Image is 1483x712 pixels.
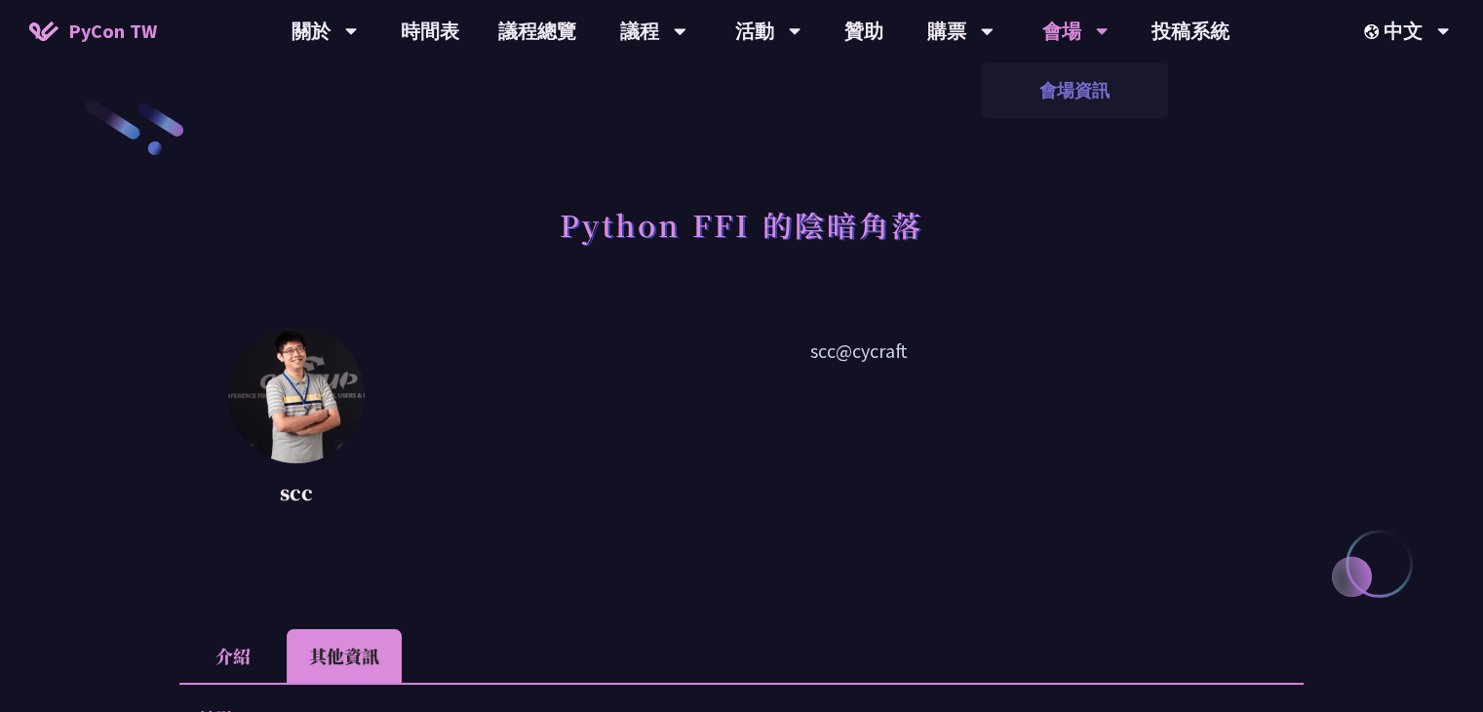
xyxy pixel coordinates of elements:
[287,629,402,683] li: 其他資訊
[560,195,923,254] h1: Python FFI 的陰暗角落
[179,629,287,683] li: 介紹
[10,7,176,56] a: PyCon TW
[413,336,1304,512] p: scc@cycraft
[1364,24,1384,39] img: Locale Icon
[29,21,59,41] img: Home icon of PyCon TW 2025
[68,17,157,46] span: PyCon TW
[228,478,365,507] p: scc
[981,67,1168,113] a: 會場資訊
[228,327,365,463] img: scc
